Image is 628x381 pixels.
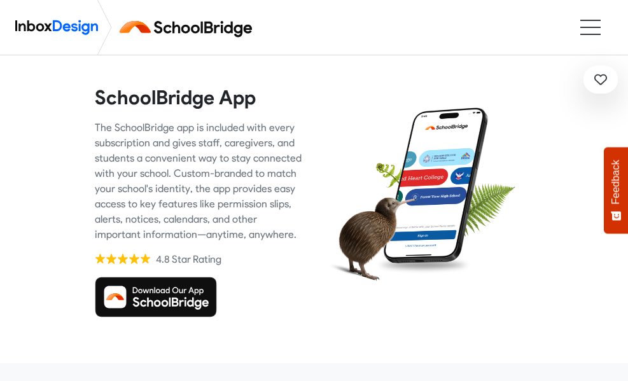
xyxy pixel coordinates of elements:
heading: SchoolBridge App [95,86,305,110]
img: shadow.png [375,254,473,275]
img: kiwi_bird.png [323,180,416,290]
div: 4.8 Star Rating [156,253,221,267]
span: Feedback [610,160,622,204]
div: The SchoolBridge app is included with every subscription and gives staff, caregivers, and student... [95,120,305,242]
img: schoolbridge logo [117,12,260,43]
button: Feedback - Show survey [604,147,628,233]
img: phone.png [383,107,489,263]
img: Download SchoolBridge App [95,277,217,317]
